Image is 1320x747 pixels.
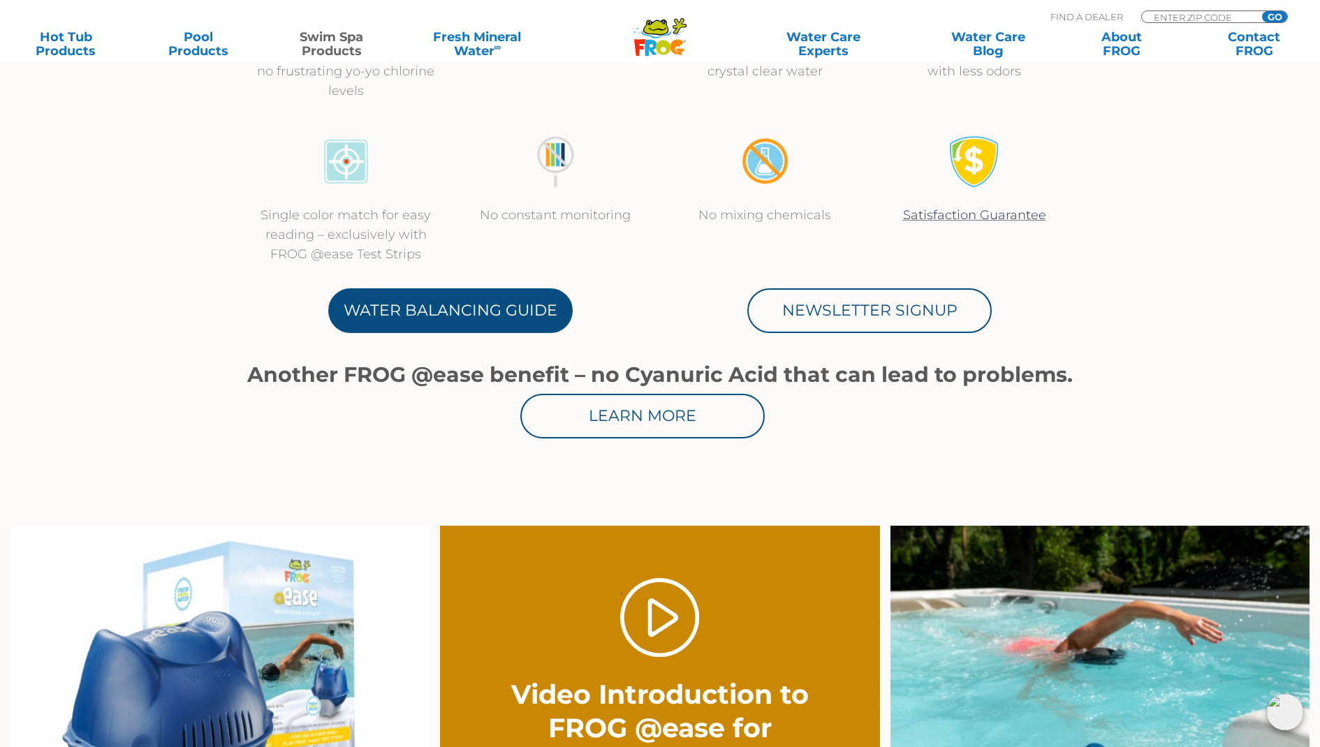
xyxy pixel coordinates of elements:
input: GO [1262,11,1287,22]
p: Up to 75%* less chlorine with no frustrating yo-yo chlorine levels [255,42,437,101]
a: Play Video [620,578,699,657]
img: Satisfaction Guarantee Icon [948,135,1001,188]
input: Zip Code Form [1152,11,1247,23]
a: Hot TubProducts [14,30,117,58]
a: Water Balancing Guide [328,288,573,333]
a: Newsletter Signup [747,288,992,333]
p: Find A Dealer [1050,10,1123,23]
h1: Another FROG @ease benefit – no Cyanuric Acid that can lead to problems. [241,363,1079,387]
p: Single color match for easy reading – exclusively with FROG @ease Test Strips [255,205,437,264]
a: Swim SpaProducts [280,30,383,58]
a: Learn More [520,394,765,438]
a: Water CareBlog [937,30,1040,58]
p: No mixing chemicals [674,205,856,225]
a: Fresh MineralWater∞ [413,30,542,58]
sup: ∞ [494,41,501,52]
img: openIcon [1267,694,1303,730]
img: no-constant-monitoring1 [529,135,582,188]
a: AboutFROG [1070,30,1173,58]
img: icon-atease-color-match [320,135,372,188]
a: Water CareExperts [740,30,908,58]
img: no-mixing1 [739,135,791,188]
a: ContactFROG [1203,30,1306,58]
a: PoolProducts [147,30,250,58]
a: Satisfaction Guarantee [903,207,1046,223]
p: No constant monitoring [464,205,646,225]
